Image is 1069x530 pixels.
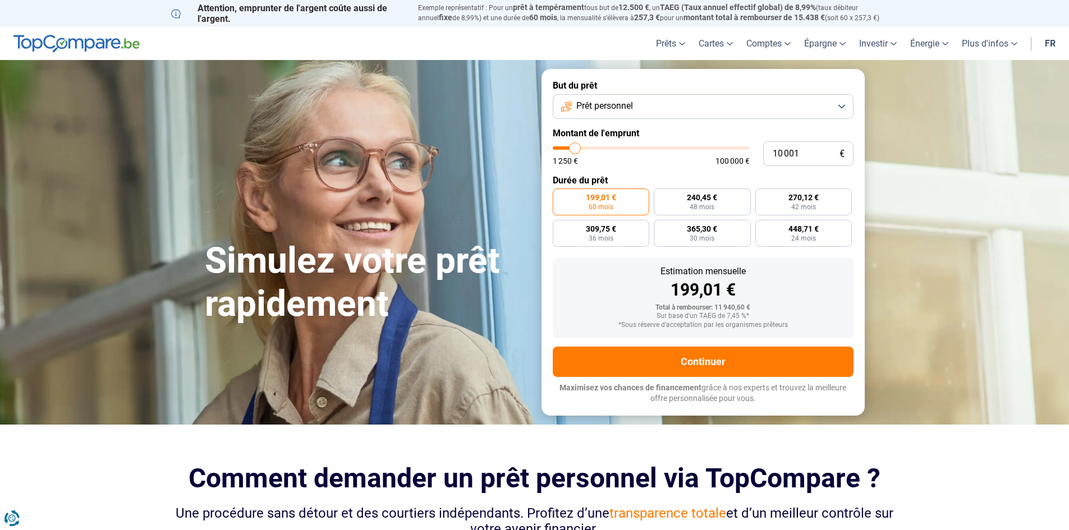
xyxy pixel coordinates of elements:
div: 199,01 € [562,282,845,298]
span: prêt à tempérament [513,3,584,12]
a: Prêts [649,27,692,60]
h2: Comment demander un prêt personnel via TopCompare ? [171,463,898,494]
span: 60 mois [589,204,613,210]
span: 309,75 € [586,225,616,233]
span: fixe [439,13,452,22]
a: Plus d'infos [955,27,1024,60]
a: Investir [852,27,903,60]
span: transparence totale [609,505,726,521]
span: 36 mois [589,235,613,242]
button: Continuer [553,347,854,377]
span: Maximisez vos chances de financement [559,383,701,392]
span: TAEG (Taux annuel effectif global) de 8,99% [660,3,816,12]
p: Exemple représentatif : Pour un tous but de , un (taux débiteur annuel de 8,99%) et une durée de ... [418,3,898,23]
div: Total à rembourser: 11 940,60 € [562,304,845,312]
span: € [839,149,845,159]
span: 30 mois [690,235,714,242]
span: 199,01 € [586,193,616,201]
span: 448,71 € [788,225,819,233]
span: 12.500 € [618,3,649,12]
span: 365,30 € [687,225,717,233]
p: grâce à nos experts et trouvez la meilleure offre personnalisée pour vous. [553,382,854,404]
label: Durée du prêt [553,175,854,186]
label: But du prêt [553,80,854,91]
div: *Sous réserve d'acceptation par les organismes prêteurs [562,321,845,329]
span: montant total à rembourser de 15.438 € [683,13,825,22]
h1: Simulez votre prêt rapidement [205,239,528,326]
span: 48 mois [690,204,714,210]
span: 1 250 € [553,157,578,165]
img: TopCompare [13,35,140,53]
span: 60 mois [529,13,557,22]
span: Prêt personnel [576,100,633,112]
span: 257,3 € [634,13,660,22]
a: Énergie [903,27,955,60]
a: Épargne [797,27,852,60]
label: Montant de l'emprunt [553,128,854,139]
a: Comptes [740,27,797,60]
span: 42 mois [791,204,816,210]
span: 100 000 € [715,157,750,165]
span: 240,45 € [687,193,717,201]
a: fr [1038,27,1062,60]
div: Sur base d'un TAEG de 7,45 %* [562,312,845,320]
div: Estimation mensuelle [562,267,845,276]
p: Attention, emprunter de l'argent coûte aussi de l'argent. [171,3,405,24]
button: Prêt personnel [553,94,854,119]
span: 24 mois [791,235,816,242]
span: 270,12 € [788,193,819,201]
a: Cartes [692,27,740,60]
